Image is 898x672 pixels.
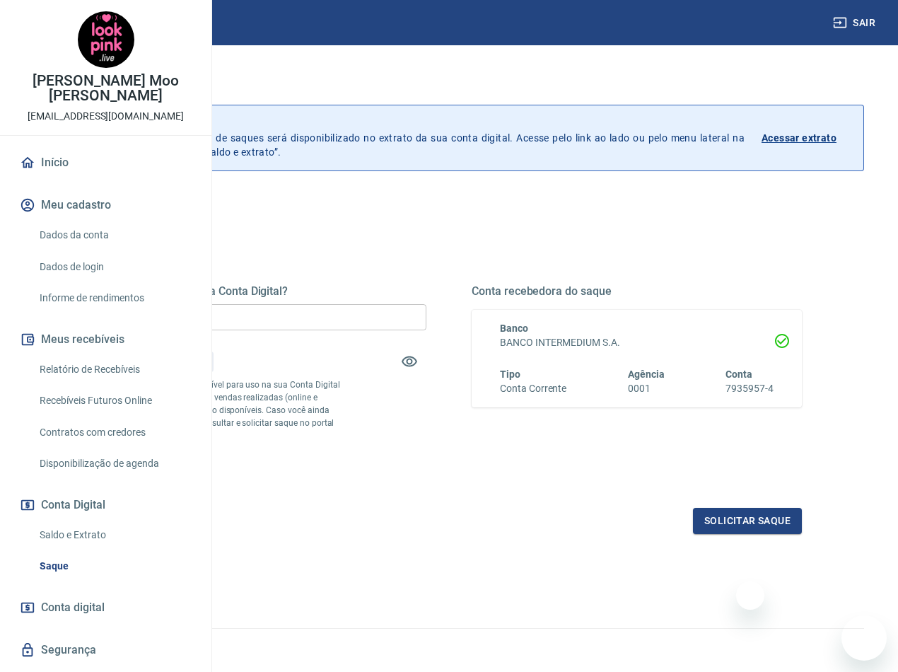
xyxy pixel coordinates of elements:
a: Relatório de Recebíveis [34,355,194,384]
p: *Corresponde ao saldo disponível para uso na sua Conta Digital Vindi. Incluindo os valores das ve... [96,378,344,442]
a: Conta digital [17,592,194,623]
button: Sair [830,10,881,36]
p: [EMAIL_ADDRESS][DOMAIN_NAME] [28,109,184,124]
h6: Conta Corrente [500,381,566,396]
a: Recebíveis Futuros Online [34,386,194,415]
h6: BANCO INTERMEDIUM S.A. [500,335,774,350]
a: Dados da conta [34,221,194,250]
h3: Saque [34,74,864,93]
p: Histórico de saques [76,117,745,131]
a: Início [17,147,194,178]
p: [PERSON_NAME] Moo [PERSON_NAME] [11,74,200,103]
a: Saque [34,552,194,581]
h5: Conta recebedora do saque [472,284,802,299]
button: Conta Digital [17,489,194,521]
span: Agência [628,369,665,380]
a: Segurança [17,635,194,666]
h6: 0001 [628,381,665,396]
p: Acessar extrato [762,131,836,145]
h6: 7935957-4 [725,381,774,396]
iframe: Botão para abrir a janela de mensagens [841,615,887,661]
a: Dados de login [34,253,194,282]
p: 2025 © [34,640,864,655]
a: Contratos com credores [34,418,194,447]
span: Conta [725,369,752,380]
a: Disponibilização de agenda [34,449,194,478]
iframe: Fechar mensagem [736,581,764,610]
button: Solicitar saque [693,508,802,534]
a: Acessar extrato [762,117,852,159]
h5: Quanto deseja sacar da Conta Digital? [96,284,426,299]
img: f5e2b5f2-de41-4e9a-a4e6-a6c2332be871.jpeg [78,11,134,68]
a: Saldo e Extrato [34,521,194,550]
button: Meus recebíveis [17,324,194,355]
a: Informe de rendimentos [34,284,194,313]
span: Tipo [500,369,520,380]
span: Banco [500,323,528,334]
p: A partir de agora, o histórico de saques será disponibilizado no extrato da sua conta digital. Ac... [76,117,745,159]
span: Conta digital [41,598,105,618]
button: Meu cadastro [17,190,194,221]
